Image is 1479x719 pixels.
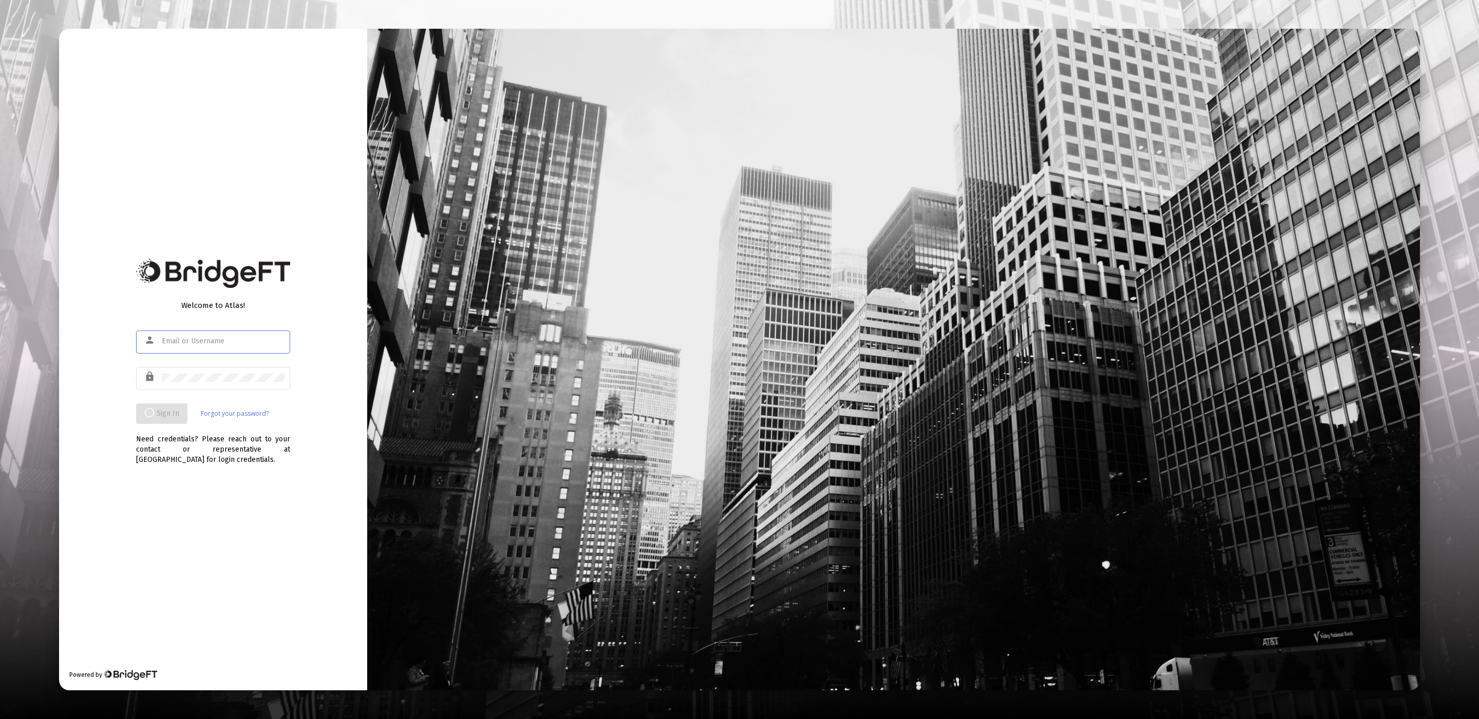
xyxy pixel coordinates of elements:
input: Email or Username [162,337,285,345]
a: Forgot your password? [201,409,269,419]
div: Need credentials? Please reach out to your contact or representative at [GEOGRAPHIC_DATA] for log... [136,424,290,465]
mat-icon: lock [144,371,157,383]
button: Sign In [136,403,187,424]
img: Bridge Financial Technology Logo [103,670,157,680]
span: Sign In [144,409,179,418]
mat-icon: person [144,334,157,346]
img: Bridge Financial Technology Logo [136,259,290,288]
div: Welcome to Atlas! [136,300,290,310]
div: Powered by [69,670,157,680]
